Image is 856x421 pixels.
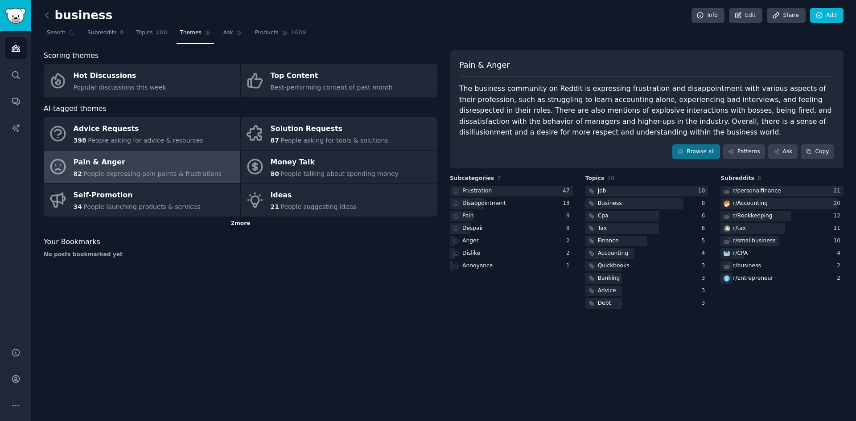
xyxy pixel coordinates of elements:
span: Scoring themes [44,50,99,61]
a: Advice Requests398People asking for advice & resources [44,117,240,150]
div: r/ personalfinance [733,187,781,195]
div: Annoyance [462,262,493,270]
span: Products [255,29,279,37]
div: Quickbooks [598,262,630,270]
div: 8 [566,225,573,233]
img: Accounting [724,200,730,207]
div: Cpa [598,212,609,220]
div: 4 [702,249,708,258]
a: r/personalfinance21 [720,186,844,197]
span: 200 [156,29,168,37]
div: r/ Accounting [733,200,768,208]
div: 4 [837,249,844,258]
a: r/business2 [720,261,844,272]
div: 2 [837,274,844,282]
div: 1 [566,262,573,270]
div: Hot Discussions [74,69,166,83]
span: 10 [607,175,614,181]
div: r/ Bookkeeping [733,212,772,220]
a: r/Bookkeeping12 [720,211,844,222]
span: 34 [74,203,82,210]
div: Finance [598,237,619,245]
span: Search [47,29,66,37]
a: Solution Requests87People asking for tools & solutions [241,117,437,150]
span: 7 [497,175,501,181]
a: Debt3 [585,298,708,309]
a: Entrepreneurr/Entrepreneur2 [720,273,844,284]
div: 21 [833,187,844,195]
a: Topics200 [133,26,170,44]
span: Ask [223,29,233,37]
div: 10 [698,187,708,195]
span: 82 [74,170,82,177]
img: Entrepreneur [724,275,730,282]
div: Advice [598,287,616,295]
div: 2 [566,237,573,245]
span: 21 [271,203,279,210]
div: 2 [837,262,844,270]
img: GummySearch logo [5,8,26,24]
span: Topics [585,175,605,183]
span: Pain & Anger [459,60,510,71]
div: The business community on Reddit is expressing frustration and disappointment with various aspect... [459,83,834,138]
div: Frustration [462,187,492,195]
span: Subcategories [450,175,494,183]
a: Add [810,8,844,23]
div: Accounting [598,249,628,258]
div: 6 [702,212,708,220]
a: Subreddits8 [84,26,127,44]
a: Quickbooks3 [585,261,708,272]
span: Subreddits [720,175,754,183]
span: People suggesting ideas [280,203,356,210]
div: 10 [833,237,844,245]
img: CPA [724,250,730,257]
a: Banking3 [585,273,708,284]
span: AI-tagged themes [44,103,107,114]
img: tax [724,225,730,232]
div: Pain & Anger [74,155,222,169]
a: Browse all [672,144,720,159]
span: People launching products & services [83,203,200,210]
a: Dislike2 [450,248,573,259]
span: People asking for tools & solutions [280,137,388,144]
div: Top Content [271,69,393,83]
a: Frustration47 [450,186,573,197]
a: Ideas21People suggesting ideas [241,184,437,217]
a: taxr/tax11 [720,223,844,234]
span: Your Bookmarks [44,237,100,248]
span: 80 [271,170,279,177]
div: r/ Entrepreneur [733,274,773,282]
div: Job [598,187,606,195]
a: CPAr/CPA4 [720,248,844,259]
a: Accountingr/Accounting20 [720,198,844,209]
a: Edit [729,8,762,23]
div: 3 [702,287,708,295]
div: No posts bookmarked yet [44,251,437,259]
div: Ideas [271,188,357,203]
div: Dislike [462,249,480,258]
a: Ask [220,26,246,44]
div: Self-Promotion [74,188,201,203]
div: 6 [702,225,708,233]
a: Despair8 [450,223,573,234]
a: Themes [177,26,214,44]
div: 8 [702,200,708,208]
button: Copy [801,144,834,159]
span: People talking about spending money [280,170,399,177]
div: Solution Requests [271,122,388,136]
a: Business8 [585,198,708,209]
span: Best-performing content of past month [271,84,393,91]
a: Annoyance1 [450,261,573,272]
div: 2 more [44,217,437,231]
a: Accounting4 [585,248,708,259]
a: Pain & Anger82People expressing pain points & frustrations [44,151,240,184]
a: Cpa6 [585,211,708,222]
div: 3 [702,274,708,282]
a: Tax6 [585,223,708,234]
span: Themes [180,29,202,37]
a: Pain9 [450,211,573,222]
div: Money Talk [271,155,399,169]
div: Advice Requests [74,122,203,136]
span: People expressing pain points & frustrations [83,170,222,177]
a: Money Talk80People talking about spending money [241,151,437,184]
